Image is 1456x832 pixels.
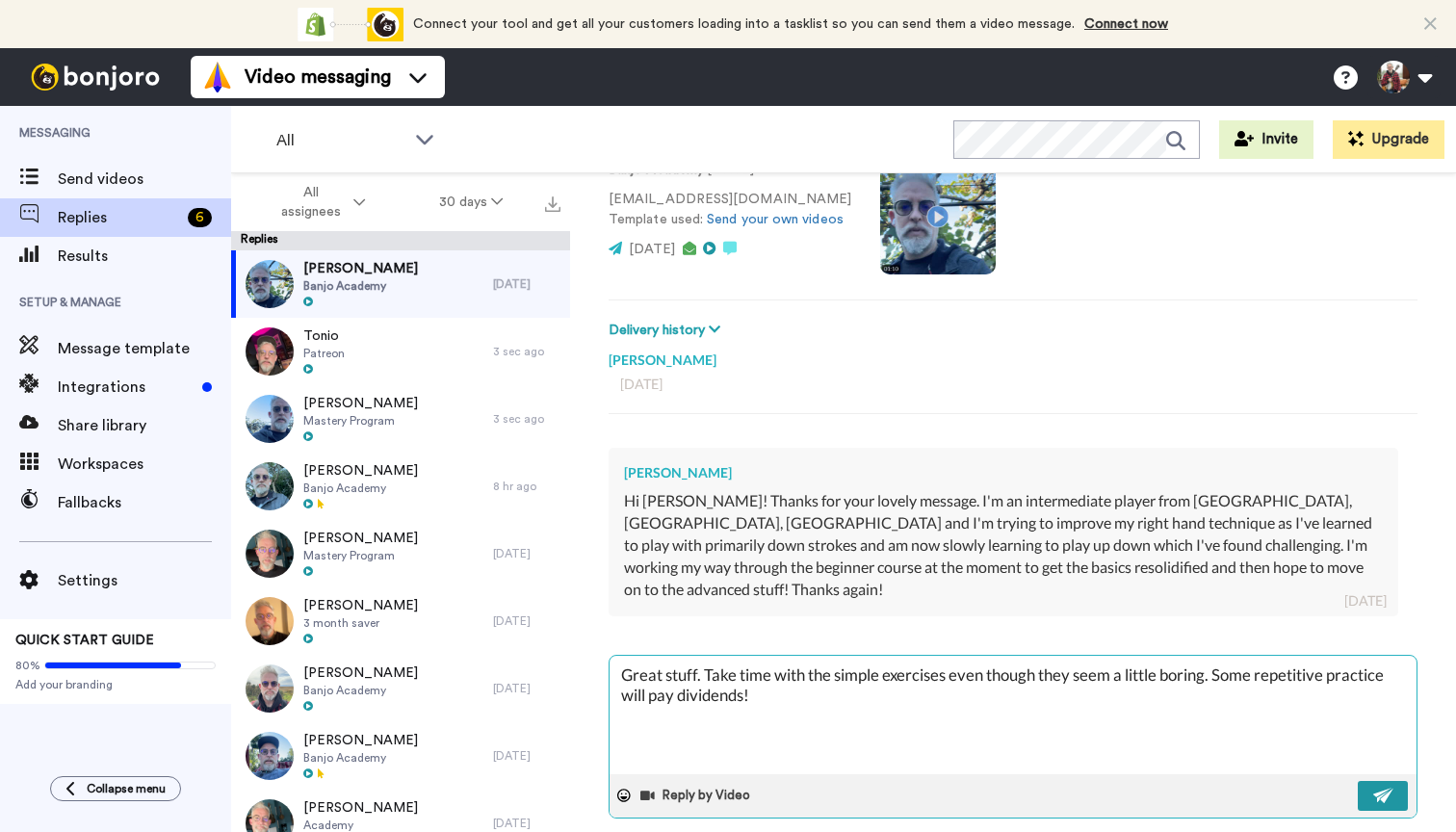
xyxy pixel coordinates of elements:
[303,683,418,698] span: Banjo Academy
[707,213,844,226] a: Send your own videos
[188,208,212,227] div: 6
[58,414,231,437] span: Share library
[231,250,570,318] a: [PERSON_NAME]Banjo Academy[DATE]
[303,346,345,361] span: Patreon
[303,461,418,481] span: [PERSON_NAME]
[235,175,403,229] button: All assignees
[231,385,570,453] a: [PERSON_NAME]Mastery Program3 sec ago
[303,278,418,294] span: Banjo Academy
[610,656,1417,774] textarea: Great stuff. Take time with the simple exercises even though they seem a little boring. Some repe...
[303,798,418,818] span: [PERSON_NAME]
[493,411,560,427] div: 3 sec ago
[624,490,1383,600] div: Hi [PERSON_NAME]! Thanks for your lovely message. I'm an intermediate player from [GEOGRAPHIC_DAT...
[58,168,231,191] span: Send videos
[303,259,418,278] span: [PERSON_NAME]
[1084,17,1168,31] a: Connect now
[1333,120,1444,159] button: Upgrade
[58,453,231,476] span: Workspaces
[1373,788,1394,803] img: send-white.svg
[303,663,418,683] span: [PERSON_NAME]
[493,613,560,629] div: [DATE]
[50,776,181,801] button: Collapse menu
[303,394,418,413] span: [PERSON_NAME]
[58,569,231,592] span: Settings
[624,463,1383,482] div: [PERSON_NAME]
[58,376,195,399] span: Integrations
[231,587,570,655] a: [PERSON_NAME]3 month saver[DATE]
[629,243,675,256] span: [DATE]
[493,748,560,764] div: [DATE]
[303,481,418,496] span: Banjo Academy
[493,681,560,696] div: [DATE]
[246,732,294,780] img: 58759055-bf48-4437-97bb-ef15b7a2f030-thumb.jpg
[493,546,560,561] div: [DATE]
[58,245,231,268] span: Results
[231,453,570,520] a: [PERSON_NAME]Banjo Academy8 hr ago
[1344,591,1387,611] div: [DATE]
[303,750,418,766] span: Banjo Academy
[231,318,570,385] a: TonioPatreon3 sec ago
[246,597,294,645] img: 8d0f8930-841c-4a87-ae0c-8885980552c4-thumb.jpg
[15,677,216,692] span: Add your branding
[609,190,851,230] p: [EMAIL_ADDRESS][DOMAIN_NAME] Template used:
[23,64,168,91] img: bj-logo-header-white.svg
[272,183,350,221] span: All assignees
[58,337,231,360] span: Message template
[298,8,403,41] div: animation
[303,413,418,429] span: Mastery Program
[303,615,418,631] span: 3 month saver
[493,816,560,831] div: [DATE]
[303,731,418,750] span: [PERSON_NAME]
[493,344,560,359] div: 3 sec ago
[545,196,560,212] img: export.svg
[303,529,418,548] span: [PERSON_NAME]
[246,327,294,376] img: 5a536699-0e54-4cb0-8fef-4810c36a2b36-thumb.jpg
[231,722,570,790] a: [PERSON_NAME]Banjo Academy[DATE]
[246,395,294,443] img: 68314f4a-0730-4856-ab44-38d02025c641-thumb.jpg
[620,375,1406,394] div: [DATE]
[303,326,345,346] span: Tonio
[15,658,40,673] span: 80%
[493,276,560,292] div: [DATE]
[245,64,391,91] span: Video messaging
[638,781,756,810] button: Reply by Video
[609,341,1417,370] div: [PERSON_NAME]
[231,655,570,722] a: [PERSON_NAME]Banjo Academy[DATE]
[87,781,166,796] span: Collapse menu
[231,520,570,587] a: [PERSON_NAME]Mastery Program[DATE]
[493,479,560,494] div: 8 hr ago
[231,231,570,250] div: Replies
[58,206,180,229] span: Replies
[246,530,294,578] img: c01d1646-0bfb-4f85-9c0d-b6461f4c9f7e-thumb.jpg
[246,664,294,713] img: 6833cede-8923-4ac9-b2a6-e40b50a598ff-thumb.jpg
[15,634,154,647] span: QUICK START GUIDE
[303,548,418,563] span: Mastery Program
[413,17,1075,31] span: Connect your tool and get all your customers loading into a tasklist so you can send them a video...
[58,491,231,514] span: Fallbacks
[1219,120,1313,159] button: Invite
[303,596,418,615] span: [PERSON_NAME]
[539,188,566,217] button: Export all results that match these filters now.
[609,320,726,341] button: Delivery history
[276,129,405,152] span: All
[246,462,294,510] img: ddd9b41c-a550-479f-bf53-2582fca76cd4-thumb.jpg
[403,185,540,220] button: 30 days
[246,260,294,308] img: 69e7e444-8aa1-45f1-b2d1-cc3f299eb852-thumb.jpg
[202,62,233,92] img: vm-color.svg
